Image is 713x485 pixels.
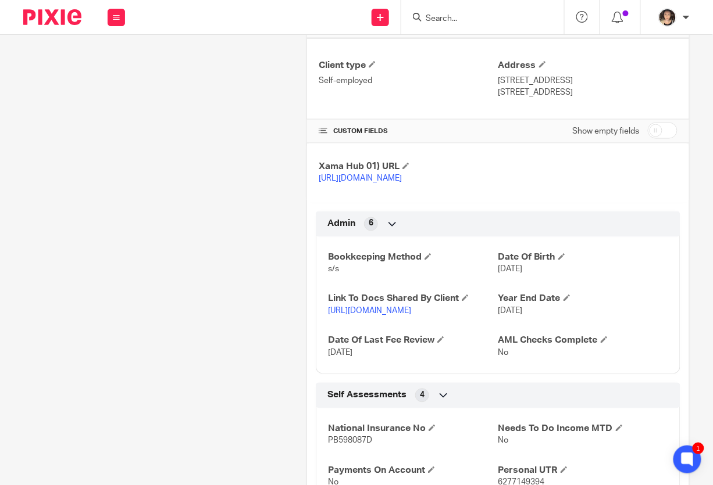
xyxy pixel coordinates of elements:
h4: National Insurance No [328,423,498,435]
span: 4 [420,390,425,401]
img: 324535E6-56EA-408B-A48B-13C02EA99B5D.jpeg [658,8,677,27]
span: 6 [369,218,373,229]
span: [DATE] [328,349,352,357]
h4: Date Of Birth [498,252,668,264]
span: No [498,437,509,445]
h4: CUSTOM FIELDS [319,127,498,136]
img: Pixie [23,9,81,25]
h4: Payments On Account [328,465,498,477]
span: [DATE] [498,265,523,274]
h4: Year End Date [498,293,668,305]
h4: AML Checks Complete [498,335,668,347]
h4: Address [498,59,678,71]
h4: Xama Hub 01) URL [319,161,498,173]
input: Search [425,14,529,24]
h4: Personal UTR [498,465,668,477]
h4: Bookkeeping Method [328,252,498,264]
h4: Client type [319,59,498,71]
span: PB598087D [328,437,372,445]
label: Show empty fields [573,125,640,137]
p: [STREET_ADDRESS] [498,75,678,87]
span: Self Assessments [327,389,407,401]
h4: Needs To Do Income MTD [498,423,668,435]
a: [URL][DOMAIN_NAME] [319,175,402,183]
span: Admin [327,218,355,230]
div: 1 [693,443,704,454]
h4: Date Of Last Fee Review [328,335,498,347]
a: [URL][DOMAIN_NAME] [328,307,411,315]
p: Self-employed [319,75,498,87]
p: [STREET_ADDRESS] [498,87,678,98]
span: [DATE] [498,307,523,315]
span: s/s [328,265,339,274]
span: No [498,349,509,357]
h4: Link To Docs Shared By Client [328,293,498,305]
